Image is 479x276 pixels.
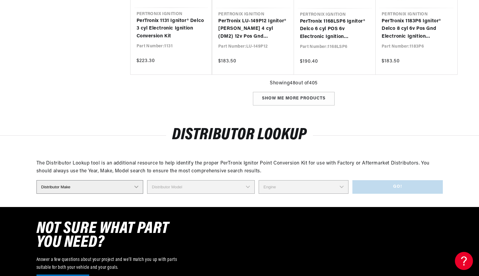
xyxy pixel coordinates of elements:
span: Answer a few questions about your project and we'll match you up with parts suitable for both you... [36,257,177,270]
a: PerTronix LU-149P12 Ignitor® [PERSON_NAME] 4 cyl (DM2) 12v Pos Gnd Electronic Ignition Conversion... [218,17,288,41]
span: Showing 48 out of 405 [270,80,318,87]
a: PerTronix 1131 Ignitor® Delco 3 cyl Electronic Ignition Conversion Kit [137,17,206,40]
a: PerTronix 1168LSP6 Ignitor® Delco 6 cyl POS 6v Electronic Ignition Conversion Kit [300,18,370,41]
div: Show me more products [253,92,335,105]
a: PerTronix 1183P6 Ignitor® Delco 8 cyl 6v Pos Gnd Electronic Ignition Conversion Kit [382,17,451,41]
div: The Distributor Lookup tool is an additional resource to help identify the proper PerTronix Ignit... [36,160,443,175]
span: NOT SURE WHAT PART YOU NEED? [36,221,169,251]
